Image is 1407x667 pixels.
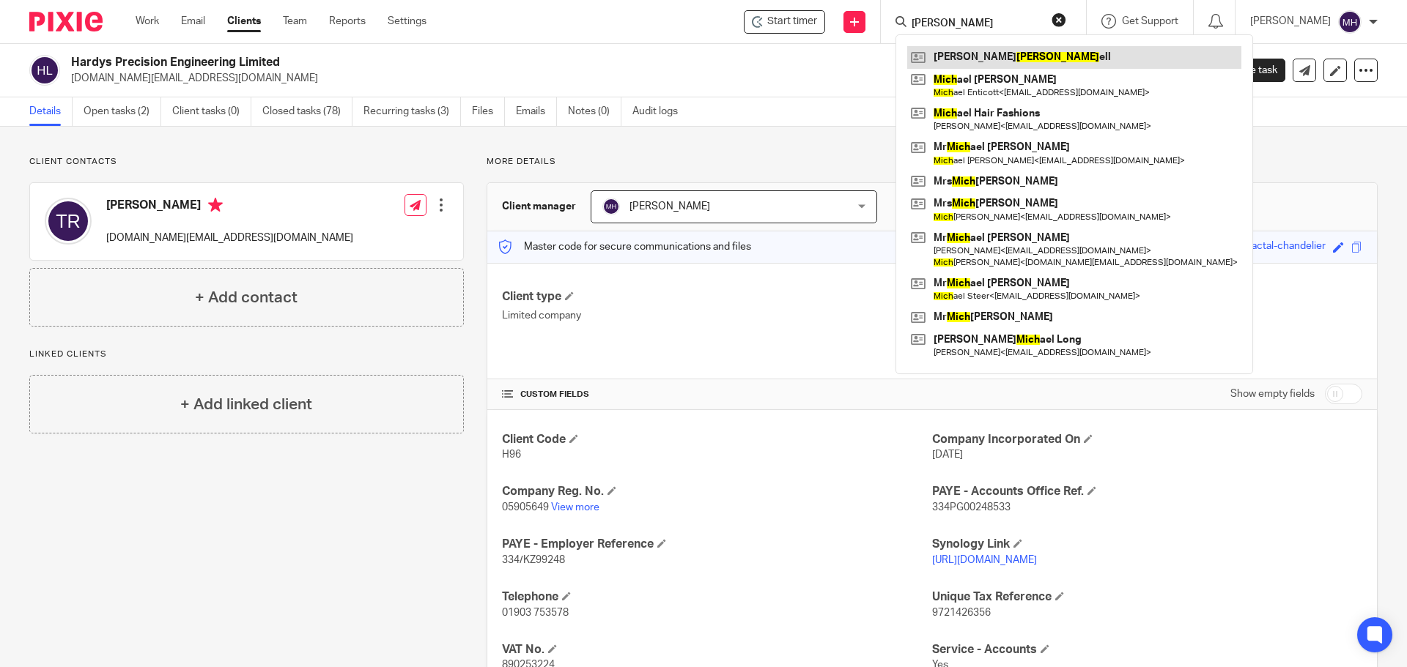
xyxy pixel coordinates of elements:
span: [PERSON_NAME] [629,201,710,212]
img: svg%3E [29,55,60,86]
span: H96 [502,450,521,460]
a: Team [283,14,307,29]
a: Clients [227,14,261,29]
span: 05905649 [502,502,549,513]
span: 334/KZ99248 [502,555,565,565]
span: 334PG00248533 [932,502,1011,513]
h4: PAYE - Accounts Office Ref. [932,484,1362,499]
p: [DOMAIN_NAME][EMAIL_ADDRESS][DOMAIN_NAME] [106,231,353,245]
h4: VAT No. [502,642,932,657]
a: Settings [388,14,426,29]
a: Closed tasks (78) [262,97,352,126]
h4: Synology Link [932,537,1362,552]
span: Start timer [767,14,817,29]
h3: Client manager [502,199,576,214]
p: Client contacts [29,156,464,168]
a: Reports [329,14,366,29]
img: svg%3E [1338,10,1362,34]
h4: Unique Tax Reference [932,589,1362,605]
a: Recurring tasks (3) [363,97,461,126]
h4: [PERSON_NAME] [106,198,353,216]
h4: CUSTOM FIELDS [502,389,932,400]
p: Limited company [502,308,932,323]
h2: Hardys Precision Engineering Limited [71,55,957,70]
h4: Client type [502,289,932,305]
a: Client tasks (0) [172,97,251,126]
h4: Client Code [502,432,932,447]
h4: Telephone [502,589,932,605]
input: Search [910,18,1042,31]
a: Work [136,14,159,29]
h4: + Add linked client [180,393,312,416]
label: Show empty fields [1230,387,1315,401]
img: Pixie [29,12,103,31]
a: Files [472,97,505,126]
span: 01903 753578 [502,608,569,618]
a: Details [29,97,73,126]
span: Get Support [1122,16,1178,26]
h4: Company Incorporated On [932,432,1362,447]
h4: Company Reg. No. [502,484,932,499]
p: [DOMAIN_NAME][EMAIL_ADDRESS][DOMAIN_NAME] [71,71,1178,86]
img: svg%3E [45,198,92,245]
button: Clear [1052,12,1066,27]
span: [DATE] [932,450,963,460]
a: Email [181,14,205,29]
p: [PERSON_NAME] [1250,14,1331,29]
i: Primary [208,198,223,212]
a: [URL][DOMAIN_NAME] [932,555,1037,565]
p: Linked clients [29,349,464,360]
a: Notes (0) [568,97,621,126]
p: Master code for secure communications and files [498,239,751,254]
span: 9721426356 [932,608,991,618]
a: View more [551,502,599,513]
p: More details [487,156,1378,168]
img: svg%3E [602,198,620,215]
a: Audit logs [632,97,689,126]
a: Emails [516,97,557,126]
a: Open tasks (2) [84,97,161,126]
h4: + Add contact [195,286,298,309]
div: Hardys Precision Engineering Limited [744,10,825,34]
h4: PAYE - Employer Reference [502,537,932,552]
h4: Service - Accounts [932,642,1362,657]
